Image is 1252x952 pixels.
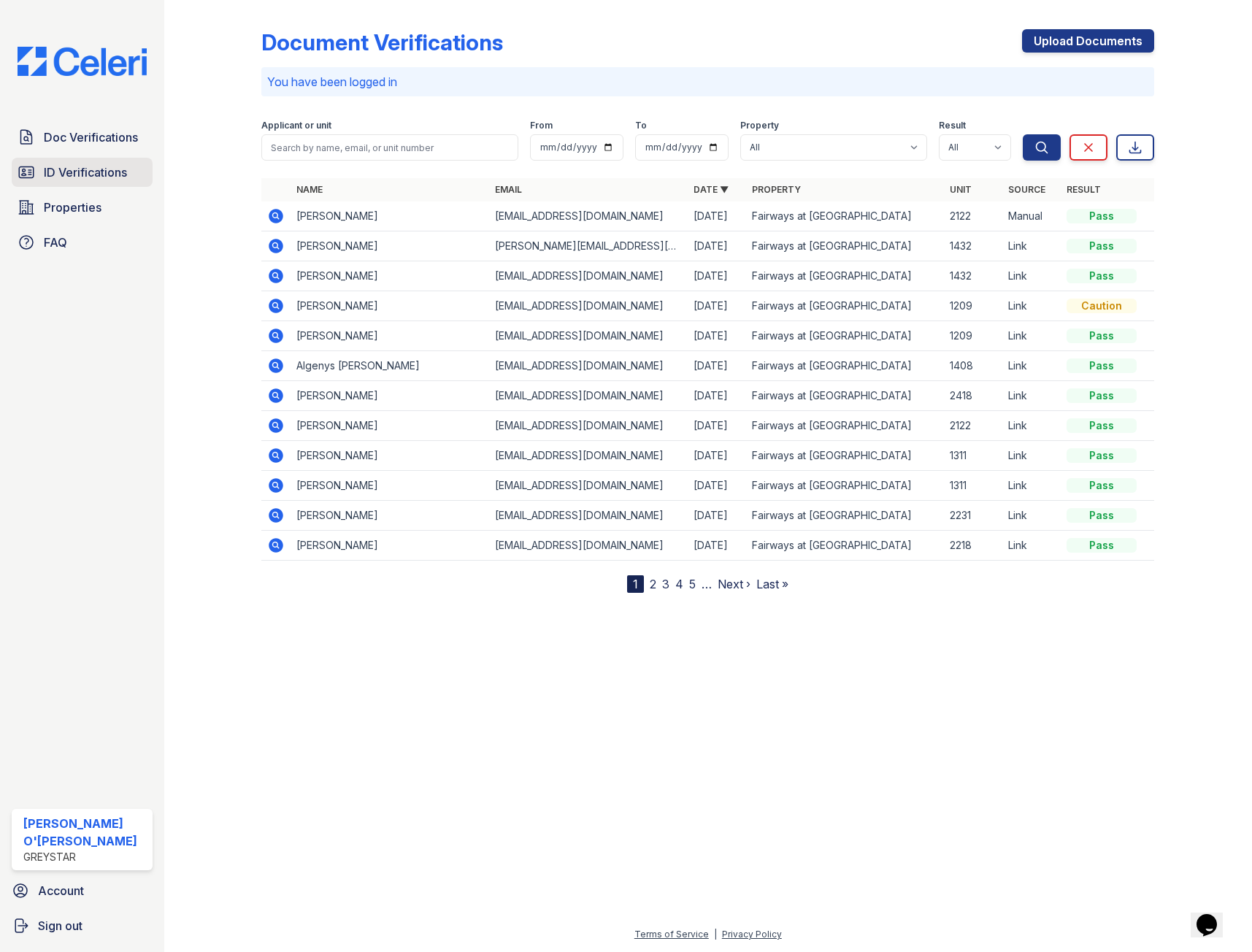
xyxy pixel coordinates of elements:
span: Properties [44,199,101,216]
td: [EMAIL_ADDRESS][DOMAIN_NAME] [489,381,688,411]
td: [DATE] [688,381,746,411]
label: From [530,120,553,131]
td: Fairways at [GEOGRAPHIC_DATA] [746,261,945,291]
td: [EMAIL_ADDRESS][DOMAIN_NAME] [489,291,688,321]
td: [PERSON_NAME] [291,231,489,261]
span: Account [38,882,84,899]
a: 4 [675,577,683,591]
td: 2231 [944,501,1002,531]
td: Link [1002,441,1061,471]
td: [EMAIL_ADDRESS][DOMAIN_NAME] [489,201,688,231]
a: Properties [12,193,153,222]
td: Link [1002,471,1061,501]
td: 2218 [944,531,1002,561]
div: Pass [1067,358,1137,373]
input: Search by name, email, or unit number [261,134,518,161]
td: Manual [1002,201,1061,231]
a: 5 [689,577,696,591]
td: 1311 [944,441,1002,471]
td: Fairways at [GEOGRAPHIC_DATA] [746,411,945,441]
td: [PERSON_NAME] [291,531,489,561]
div: Document Verifications [261,29,503,55]
td: [DATE] [688,351,746,381]
td: [EMAIL_ADDRESS][DOMAIN_NAME] [489,441,688,471]
td: [EMAIL_ADDRESS][DOMAIN_NAME] [489,351,688,381]
td: 1408 [944,351,1002,381]
td: [DATE] [688,471,746,501]
td: [DATE] [688,441,746,471]
td: 1311 [944,471,1002,501]
td: [DATE] [688,261,746,291]
td: [DATE] [688,201,746,231]
iframe: chat widget [1191,894,1237,937]
a: Last » [756,577,788,591]
label: Property [740,120,779,131]
a: FAQ [12,228,153,257]
div: [PERSON_NAME] O'[PERSON_NAME] [23,815,147,850]
td: Fairways at [GEOGRAPHIC_DATA] [746,201,945,231]
td: 2122 [944,201,1002,231]
a: Source [1008,184,1045,195]
div: Pass [1067,239,1137,253]
td: [DATE] [688,231,746,261]
div: Pass [1067,329,1137,343]
div: Pass [1067,538,1137,553]
a: Sign out [6,911,158,940]
a: Terms of Service [634,929,709,940]
td: [EMAIL_ADDRESS][DOMAIN_NAME] [489,411,688,441]
td: 1209 [944,321,1002,351]
td: [EMAIL_ADDRESS][DOMAIN_NAME] [489,261,688,291]
label: Applicant or unit [261,120,331,131]
td: [EMAIL_ADDRESS][DOMAIN_NAME] [489,471,688,501]
td: [EMAIL_ADDRESS][DOMAIN_NAME] [489,321,688,351]
td: 1209 [944,291,1002,321]
a: Next › [718,577,750,591]
a: Account [6,876,158,905]
span: FAQ [44,234,67,251]
td: [DATE] [688,531,746,561]
td: [EMAIL_ADDRESS][DOMAIN_NAME] [489,501,688,531]
td: [PERSON_NAME][EMAIL_ADDRESS][DOMAIN_NAME] [489,231,688,261]
td: Fairways at [GEOGRAPHIC_DATA] [746,531,945,561]
a: 2 [650,577,656,591]
div: Pass [1067,508,1137,523]
div: Greystar [23,850,147,864]
td: Link [1002,261,1061,291]
a: Privacy Policy [722,929,782,940]
td: Fairways at [GEOGRAPHIC_DATA] [746,321,945,351]
td: [PERSON_NAME] [291,501,489,531]
td: Fairways at [GEOGRAPHIC_DATA] [746,471,945,501]
img: CE_Logo_Blue-a8612792a0a2168367f1c8372b55b34899dd931a85d93a1a3d3e32e68fde9ad4.png [6,47,158,76]
td: [PERSON_NAME] [291,411,489,441]
div: Caution [1067,299,1137,313]
div: 1 [627,575,644,593]
td: Fairways at [GEOGRAPHIC_DATA] [746,381,945,411]
span: Sign out [38,917,82,934]
div: Pass [1067,388,1137,403]
td: [PERSON_NAME] [291,261,489,291]
td: [DATE] [688,411,746,441]
div: Pass [1067,478,1137,493]
a: Doc Verifications [12,123,153,152]
a: Upload Documents [1022,29,1154,53]
a: 3 [662,577,669,591]
td: 2418 [944,381,1002,411]
td: Fairways at [GEOGRAPHIC_DATA] [746,231,945,261]
td: Fairways at [GEOGRAPHIC_DATA] [746,501,945,531]
div: Pass [1067,448,1137,463]
td: [DATE] [688,501,746,531]
label: Result [939,120,966,131]
td: [PERSON_NAME] [291,201,489,231]
a: Date ▼ [694,184,729,195]
td: [PERSON_NAME] [291,291,489,321]
td: 2122 [944,411,1002,441]
td: Link [1002,321,1061,351]
div: Pass [1067,209,1137,223]
p: You have been logged in [267,73,1148,91]
td: Link [1002,381,1061,411]
span: ID Verifications [44,164,127,181]
div: Pass [1067,269,1137,283]
td: [EMAIL_ADDRESS][DOMAIN_NAME] [489,531,688,561]
a: Property [752,184,801,195]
